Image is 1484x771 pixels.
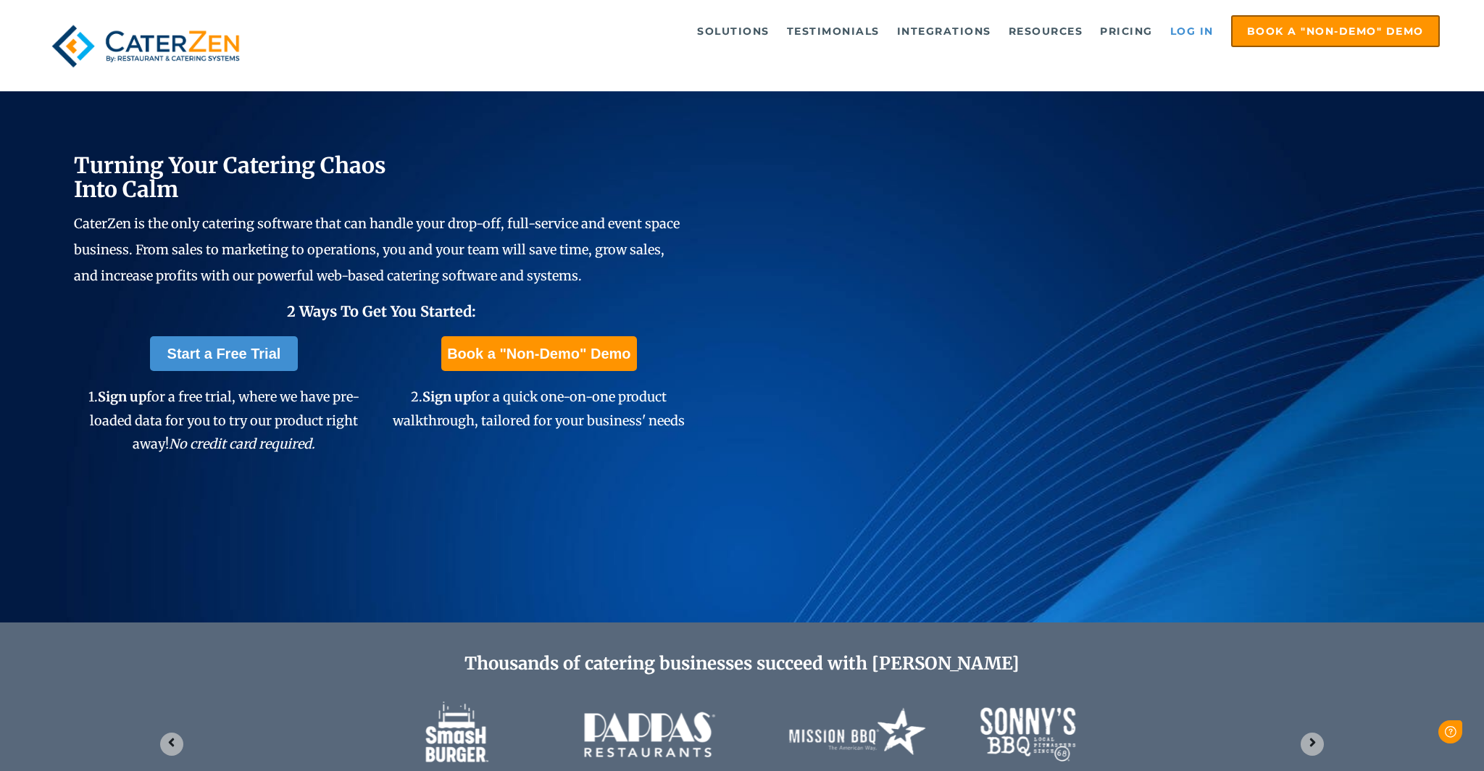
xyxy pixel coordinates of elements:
[88,388,359,452] span: 1. for a free trial, where we have pre-loaded data for you to try our product right away!
[149,654,1335,675] h2: Thousands of catering businesses succeed with [PERSON_NAME]
[441,336,636,371] a: Book a "Non-Demo" Demo
[1301,733,1324,756] button: Next slide
[283,15,1440,47] div: Navigation Menu
[74,215,680,284] span: CaterZen is the only catering software that can handle your drop-off, full-service and event spac...
[393,388,685,428] span: 2. for a quick one-on-one product walkthrough, tailored for your business' needs
[44,15,247,77] img: caterzen
[1231,15,1440,47] a: Book a "Non-Demo" Demo
[160,733,183,756] button: Go to last slide
[1355,714,1468,755] iframe: Help widget launcher
[1163,17,1221,46] a: Log in
[780,17,887,46] a: Testimonials
[1093,17,1160,46] a: Pricing
[98,388,146,405] span: Sign up
[690,17,777,46] a: Solutions
[422,388,471,405] span: Sign up
[1001,17,1091,46] a: Resources
[150,336,299,371] a: Start a Free Trial
[890,17,999,46] a: Integrations
[169,435,315,452] em: No credit card required.
[74,151,386,203] span: Turning Your Catering Chaos Into Calm
[287,302,476,320] span: 2 Ways To Get You Started:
